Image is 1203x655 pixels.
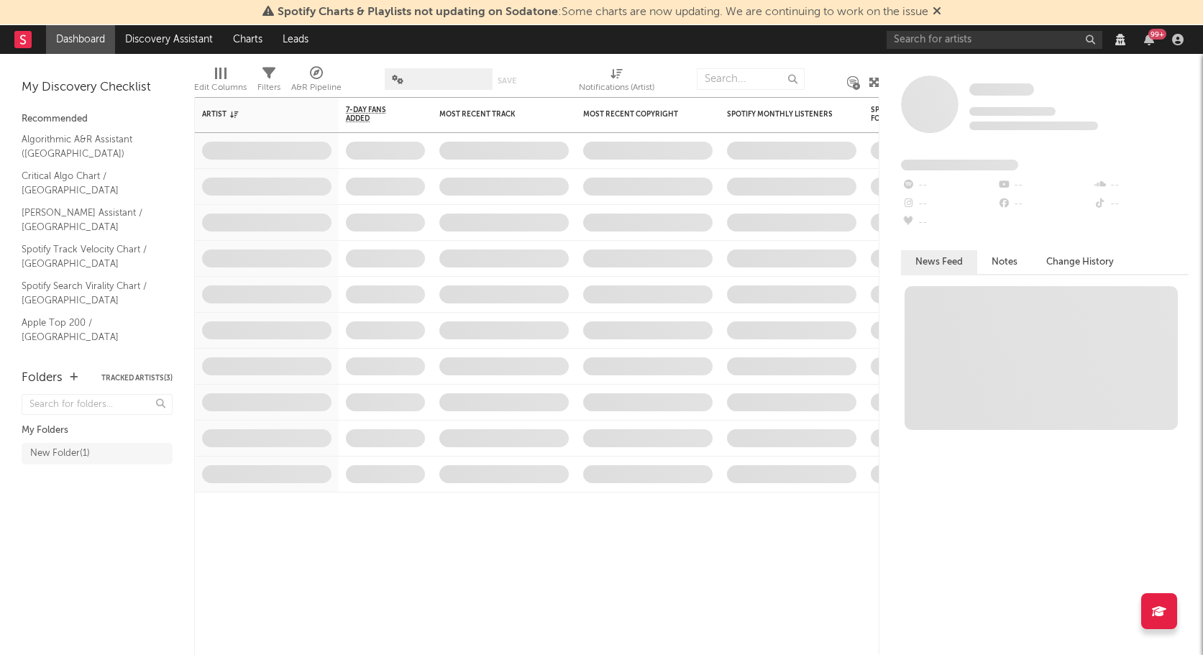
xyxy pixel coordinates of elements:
[727,110,835,119] div: Spotify Monthly Listeners
[22,242,158,271] a: Spotify Track Velocity Chart / [GEOGRAPHIC_DATA]
[579,79,654,96] div: Notifications (Artist)
[257,61,280,103] div: Filters
[933,6,941,18] span: Dismiss
[969,122,1098,130] span: 0 fans last week
[22,278,158,308] a: Spotify Search Virality Chart / [GEOGRAPHIC_DATA]
[969,107,1056,116] span: Tracking Since: [DATE]
[1144,34,1154,45] button: 99+
[22,111,173,128] div: Recommended
[22,132,158,161] a: Algorithmic A&R Assistant ([GEOGRAPHIC_DATA])
[997,195,1092,214] div: --
[46,25,115,54] a: Dashboard
[22,422,173,439] div: My Folders
[583,110,691,119] div: Most Recent Copyright
[498,77,516,85] button: Save
[887,31,1102,49] input: Search for artists
[871,106,921,123] div: Spotify Followers
[22,205,158,234] a: [PERSON_NAME] Assistant / [GEOGRAPHIC_DATA]
[22,370,63,387] div: Folders
[901,250,977,274] button: News Feed
[1093,195,1189,214] div: --
[22,315,158,344] a: Apple Top 200 / [GEOGRAPHIC_DATA]
[223,25,273,54] a: Charts
[257,79,280,96] div: Filters
[202,110,310,119] div: Artist
[115,25,223,54] a: Discovery Assistant
[22,394,173,415] input: Search for folders...
[30,445,90,462] div: New Folder ( 1 )
[579,61,654,103] div: Notifications (Artist)
[101,375,173,382] button: Tracked Artists(3)
[22,443,173,464] a: New Folder(1)
[1148,29,1166,40] div: 99 +
[22,168,158,198] a: Critical Algo Chart / [GEOGRAPHIC_DATA]
[1093,176,1189,195] div: --
[901,195,997,214] div: --
[997,176,1092,195] div: --
[901,214,997,232] div: --
[439,110,547,119] div: Most Recent Track
[278,6,928,18] span: : Some charts are now updating. We are continuing to work on the issue
[969,83,1034,97] a: Some Artist
[194,79,247,96] div: Edit Columns
[194,61,247,103] div: Edit Columns
[278,6,558,18] span: Spotify Charts & Playlists not updating on Sodatone
[346,106,403,123] span: 7-Day Fans Added
[273,25,319,54] a: Leads
[901,176,997,195] div: --
[697,68,805,90] input: Search...
[291,79,342,96] div: A&R Pipeline
[291,61,342,103] div: A&R Pipeline
[969,83,1034,96] span: Some Artist
[901,160,1018,170] span: Fans Added by Platform
[977,250,1032,274] button: Notes
[1032,250,1128,274] button: Change History
[22,79,173,96] div: My Discovery Checklist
